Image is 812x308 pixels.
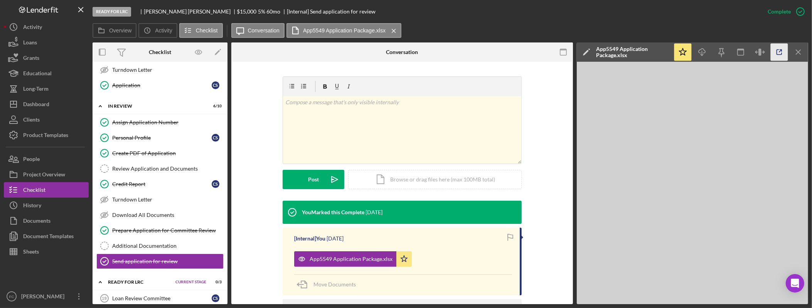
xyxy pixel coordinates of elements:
span: Move Documents [313,281,356,288]
button: FC[PERSON_NAME] [4,289,89,304]
div: Complete [768,4,791,19]
a: ApplicationCS [96,78,224,93]
div: 60 mo [266,8,280,15]
div: Personal Profile [112,135,212,141]
div: Credit Report [112,181,212,187]
div: [Internal] You [294,235,325,242]
div: C S [212,81,219,89]
a: Turndown Letter [96,192,224,207]
a: Personal ProfileCS [96,130,224,146]
div: Application [112,82,212,88]
div: Checklist [149,49,171,55]
div: 0 / 3 [208,280,222,284]
button: Post [283,170,344,189]
div: 6 / 10 [208,104,222,108]
a: Document Templates [4,228,89,244]
div: Assign Application Number [112,119,223,125]
div: Ready for LRC [93,7,131,17]
div: In Review [108,104,202,108]
time: 2025-09-26 20:42 [327,235,344,242]
button: Conversation [231,23,285,38]
div: Post [308,170,319,189]
a: Turndown Letter [96,62,224,78]
div: Loan Review Committee [112,295,212,301]
div: [Internal] Send application for review [287,8,376,15]
label: Activity [155,27,172,34]
label: Overview [109,27,131,34]
span: $15,000 [237,8,257,15]
a: Credit ReportCS [96,176,224,192]
div: Open Intercom Messenger [786,274,804,293]
div: Download All Documents [112,212,223,218]
span: Current Stage [175,280,206,284]
div: App5549 Application Package.xlsx [596,46,669,58]
a: Download All Documents [96,207,224,223]
div: C S [212,294,219,302]
div: Ready for LRC [108,280,172,284]
button: Overview [93,23,136,38]
time: 2025-09-26 20:42 [366,209,382,215]
div: Review Application and Documents [112,166,223,172]
a: Additional Documentation [96,238,224,254]
a: Sheets [4,244,89,259]
div: [PERSON_NAME] [PERSON_NAME] [144,8,237,15]
label: Checklist [196,27,218,34]
a: Review Application and Documents [96,161,224,176]
label: App5549 Application Package.xlsx [303,27,386,34]
tspan: 19 [102,296,106,301]
div: Create PDF of Application [112,150,223,156]
a: Create PDF of Application [96,146,224,161]
div: [PERSON_NAME] [19,289,69,306]
iframe: Document Preview [577,62,808,304]
button: Move Documents [294,275,364,294]
text: FC [9,294,14,299]
div: Sheets [23,244,39,261]
button: Complete [760,4,808,19]
a: 19Loan Review CommitteeCS [96,291,224,306]
a: Prepare Application for Committee Review [96,223,224,238]
button: App5549 Application Package.xlsx [294,251,412,267]
div: Document Templates [23,228,74,246]
a: Assign Application Number [96,115,224,130]
div: Additional Documentation [112,243,223,249]
a: Send application for review [96,254,224,269]
div: 5 % [258,8,265,15]
div: Send application for review [112,258,223,264]
button: App5549 Application Package.xlsx [286,23,401,38]
div: App5549 Application Package.xlsx [310,256,393,262]
label: Conversation [248,27,280,34]
div: C S [212,134,219,142]
div: Conversation [386,49,418,55]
